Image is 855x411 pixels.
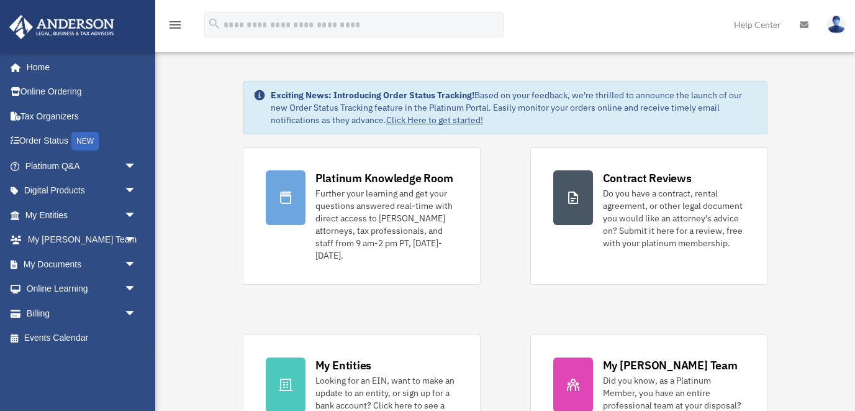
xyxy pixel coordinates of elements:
[315,358,371,373] div: My Entities
[9,55,149,80] a: Home
[168,22,183,32] a: menu
[124,277,149,302] span: arrow_drop_down
[168,17,183,32] i: menu
[9,301,155,326] a: Billingarrow_drop_down
[124,228,149,253] span: arrow_drop_down
[9,277,155,302] a: Online Learningarrow_drop_down
[207,17,221,30] i: search
[271,89,758,126] div: Based on your feedback, we're thrilled to announce the launch of our new Order Status Tracking fe...
[124,178,149,204] span: arrow_drop_down
[386,114,483,126] a: Click Here to get started!
[124,301,149,326] span: arrow_drop_down
[271,90,474,101] strong: Exciting News: Introducing Order Status Tracking!
[603,187,745,249] div: Do you have a contract, rental agreement, or other legal document you would like an attorney's ad...
[9,154,155,178] a: Platinum Q&Aarrow_drop_down
[315,170,453,186] div: Platinum Knowledge Room
[9,252,155,277] a: My Documentsarrow_drop_down
[603,170,692,186] div: Contract Reviews
[9,129,155,154] a: Order StatusNEW
[603,358,738,373] div: My [PERSON_NAME] Team
[9,80,155,104] a: Online Ordering
[530,147,768,285] a: Contract Reviews Do you have a contract, rental agreement, or other legal document you would like...
[315,187,458,262] div: Further your learning and get your questions answered real-time with direct access to [PERSON_NAM...
[124,154,149,179] span: arrow_drop_down
[6,15,118,39] img: Anderson Advisors Platinum Portal
[9,228,155,252] a: My [PERSON_NAME] Teamarrow_drop_down
[9,104,155,129] a: Tax Organizers
[9,178,155,203] a: Digital Productsarrow_drop_down
[827,16,846,34] img: User Pic
[9,203,155,228] a: My Entitiesarrow_drop_down
[124,252,149,277] span: arrow_drop_down
[124,203,149,228] span: arrow_drop_down
[71,132,99,150] div: NEW
[9,326,155,351] a: Events Calendar
[243,147,481,285] a: Platinum Knowledge Room Further your learning and get your questions answered real-time with dire...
